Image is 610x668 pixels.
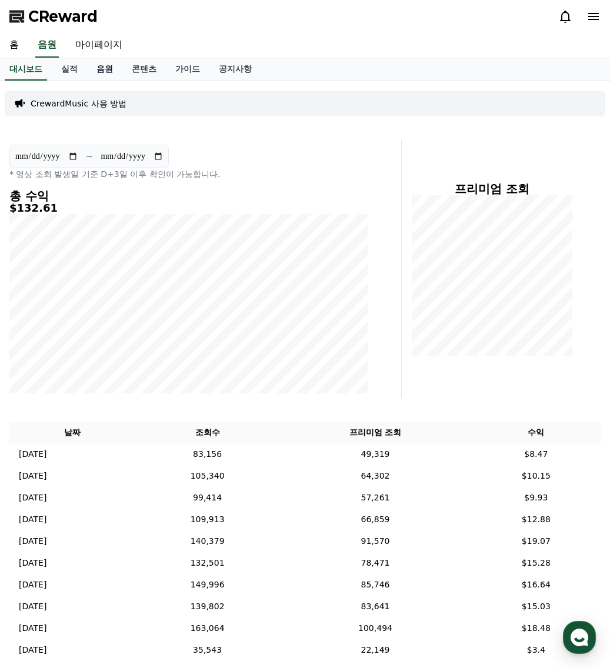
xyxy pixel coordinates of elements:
p: ~ [85,149,93,163]
a: 음원 [35,33,59,58]
a: CrewardMusic 사용 방법 [31,98,126,109]
h4: 프리미엄 조회 [411,182,572,195]
td: $16.64 [472,574,601,596]
a: 실적 [52,58,87,81]
th: 날짜 [9,422,136,443]
td: $3.4 [472,639,601,661]
td: 99,414 [136,487,279,509]
span: CReward [28,7,98,26]
span: 대화 [108,391,122,400]
p: [DATE] [19,492,46,504]
td: 22,149 [279,639,471,661]
td: 57,261 [279,487,471,509]
td: 78,471 [279,552,471,574]
a: CReward [9,7,98,26]
p: [DATE] [19,557,46,569]
td: $18.48 [472,617,601,639]
td: 83,156 [136,443,279,465]
h4: 총 수익 [9,189,368,202]
td: 105,340 [136,465,279,487]
th: 프리미엄 조회 [279,422,471,443]
h5: $132.61 [9,202,368,214]
td: $15.28 [472,552,601,574]
a: 대시보드 [5,58,47,81]
p: [DATE] [19,535,46,547]
span: 설정 [182,390,196,400]
p: [DATE] [19,600,46,613]
td: 35,543 [136,639,279,661]
td: 140,379 [136,530,279,552]
td: $15.03 [472,596,601,617]
td: 64,302 [279,465,471,487]
td: 109,913 [136,509,279,530]
td: $19.07 [472,530,601,552]
a: 공지사항 [209,58,261,81]
a: 설정 [152,373,226,402]
td: 85,746 [279,574,471,596]
th: 수익 [472,422,601,443]
p: [DATE] [19,579,46,591]
p: [DATE] [19,622,46,634]
a: 마이페이지 [66,33,132,58]
td: 149,996 [136,574,279,596]
a: 콘텐츠 [122,58,166,81]
a: 대화 [78,373,152,402]
p: * 영상 조회 발생일 기준 D+3일 이후 확인이 가능합니다. [9,168,368,180]
td: 83,641 [279,596,471,617]
td: 132,501 [136,552,279,574]
td: 66,859 [279,509,471,530]
td: $12.88 [472,509,601,530]
td: $9.93 [472,487,601,509]
th: 조회수 [136,422,279,443]
a: 음원 [87,58,122,81]
p: [DATE] [19,644,46,656]
p: [DATE] [19,448,46,460]
td: 91,570 [279,530,471,552]
span: 홈 [37,390,44,400]
td: 139,802 [136,596,279,617]
a: 홈 [4,373,78,402]
p: [DATE] [19,470,46,482]
a: 가이드 [166,58,209,81]
td: 49,319 [279,443,471,465]
p: [DATE] [19,513,46,526]
td: 100,494 [279,617,471,639]
td: $10.15 [472,465,601,487]
td: 163,064 [136,617,279,639]
td: $8.47 [472,443,601,465]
